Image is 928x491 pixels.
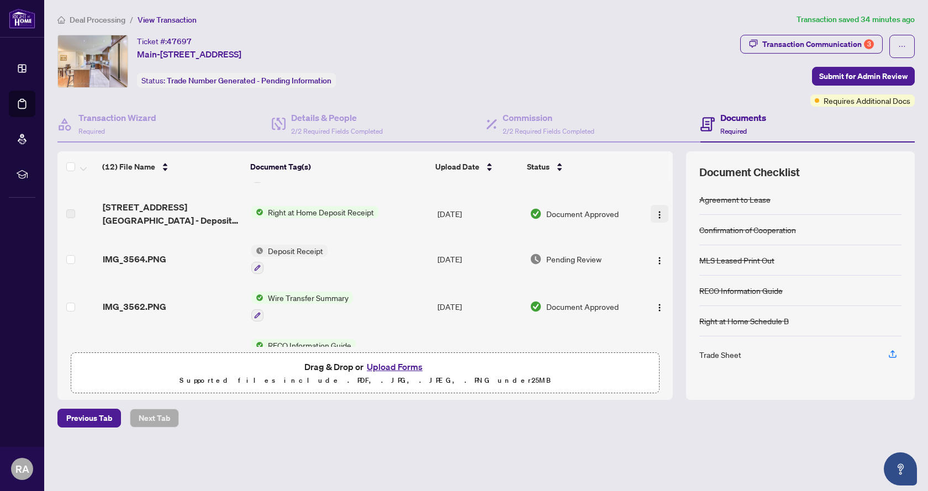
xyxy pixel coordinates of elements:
div: Agreement to Lease [699,193,771,205]
span: Required [78,127,105,135]
div: Trade Sheet [699,349,741,361]
button: Status IconRECO Information Guide [251,339,356,369]
span: Deposit Receipt [263,245,328,257]
div: Ticket #: [137,35,192,47]
span: ellipsis [898,43,906,50]
td: [DATE] [433,330,525,378]
td: [DATE] [433,283,525,330]
h4: Details & People [291,111,383,124]
img: Logo [655,256,664,265]
span: Required [720,127,747,135]
div: RECO Information Guide [699,284,783,297]
th: Document Tag(s) [246,151,431,182]
span: Document Approved [546,300,619,313]
span: Pending Review [546,253,602,265]
span: Previous Tab [66,409,112,427]
button: Submit for Admin Review [812,67,915,86]
h4: Documents [720,111,766,124]
button: Next Tab [130,409,179,427]
button: Logo [651,250,668,268]
img: Status Icon [251,245,263,257]
img: Status Icon [251,339,263,351]
span: RA [15,461,29,477]
article: Transaction saved 34 minutes ago [797,13,915,26]
button: Status IconWire Transfer Summary [251,292,353,321]
img: logo [9,8,35,29]
img: Logo [655,303,664,312]
td: [DATE] [433,236,525,283]
span: 2/2 Required Fields Completed [503,127,594,135]
span: IMG_3562.PNG [103,300,166,313]
span: Trade Number Generated - Pending Information [167,76,331,86]
span: Drag & Drop or [304,360,426,374]
img: IMG-W12306678_1.jpg [58,35,128,87]
img: Document Status [530,300,542,313]
th: Upload Date [431,151,523,182]
div: Confirmation of Cooperation [699,224,796,236]
img: Status Icon [251,292,263,304]
span: [STREET_ADDRESS][GEOGRAPHIC_DATA] - Deposit Receipt 2512681.pdf [103,200,243,227]
span: Main-[STREET_ADDRESS] [137,47,241,61]
button: Logo [651,298,668,315]
span: Document Approved [546,208,619,220]
span: Upload Date [435,161,479,173]
button: Previous Tab [57,409,121,427]
div: Transaction Communication [762,35,874,53]
span: 2/2 Required Fields Completed [291,127,383,135]
span: Document Checklist [699,165,800,180]
td: [DATE] [433,192,525,236]
span: Submit for Admin Review [819,67,908,85]
h4: Commission [503,111,594,124]
th: (12) File Name [98,151,246,182]
span: IMG_3564.PNG [103,252,166,266]
div: Status: [137,73,336,88]
span: Right at Home Deposit Receipt [263,206,378,218]
span: View Transaction [138,15,197,25]
span: RECO Information Guide [263,339,356,351]
span: (12) File Name [102,161,155,173]
span: Status [527,161,550,173]
th: Status [523,151,637,182]
img: Logo [655,210,664,219]
span: Wire Transfer Summary [263,292,353,304]
img: Document Status [530,208,542,220]
button: Logo [651,205,668,223]
span: Drag & Drop orUpload FormsSupported files include .PDF, .JPG, .JPEG, .PNG under25MB [71,353,659,394]
div: 3 [864,39,874,49]
span: Requires Additional Docs [824,94,910,107]
div: MLS Leased Print Out [699,254,774,266]
button: Open asap [884,452,917,485]
span: 47697 [167,36,192,46]
div: Right at Home Schedule B [699,315,789,327]
p: Supported files include .PDF, .JPG, .JPEG, .PNG under 25 MB [78,374,652,387]
span: home [57,16,65,24]
button: Upload Forms [363,360,426,374]
li: / [130,13,133,26]
h4: Transaction Wizard [78,111,156,124]
span: Deal Processing [70,15,125,25]
img: Status Icon [251,206,263,218]
button: Transaction Communication3 [740,35,883,54]
button: Status IconDeposit Receipt [251,245,328,274]
button: Status IconRight at Home Deposit Receipt [251,206,378,218]
img: Document Status [530,253,542,265]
